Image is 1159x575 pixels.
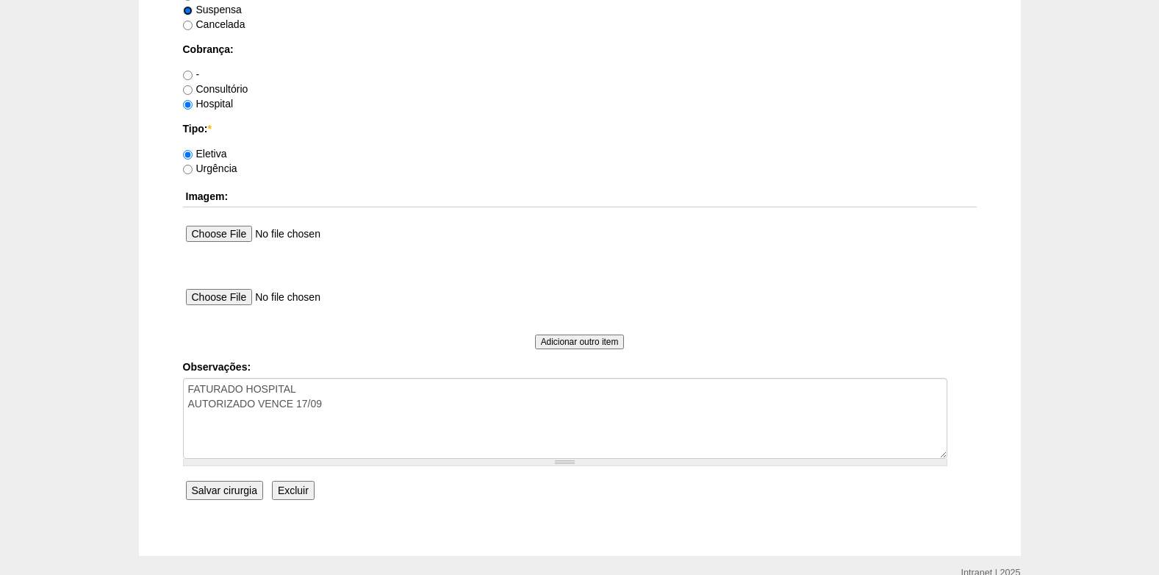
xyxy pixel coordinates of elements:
label: Urgência [183,162,237,174]
label: Consultório [183,83,248,95]
label: Hospital [183,98,234,110]
label: - [183,68,200,80]
input: Adicionar outro item [535,335,625,349]
label: Suspensa [183,4,242,15]
input: Consultório [183,85,193,95]
input: Suspensa [183,6,193,15]
input: Urgência [183,165,193,174]
label: Cobrança: [183,42,977,57]
input: - [183,71,193,80]
span: Este campo é obrigatório. [207,123,211,135]
input: Hospital [183,100,193,110]
textarea: FATURADO HOSPITAL AUTORIZADO VENCE 17/09 [183,378,947,459]
input: Eletiva [183,150,193,160]
label: Eletiva [183,148,227,160]
th: Imagem: [183,186,977,207]
input: Cancelada [183,21,193,30]
label: Tipo: [183,121,977,136]
label: Observações: [183,360,977,374]
input: Salvar cirurgia [186,481,263,500]
label: Cancelada [183,18,245,30]
input: Excluir [272,481,315,500]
